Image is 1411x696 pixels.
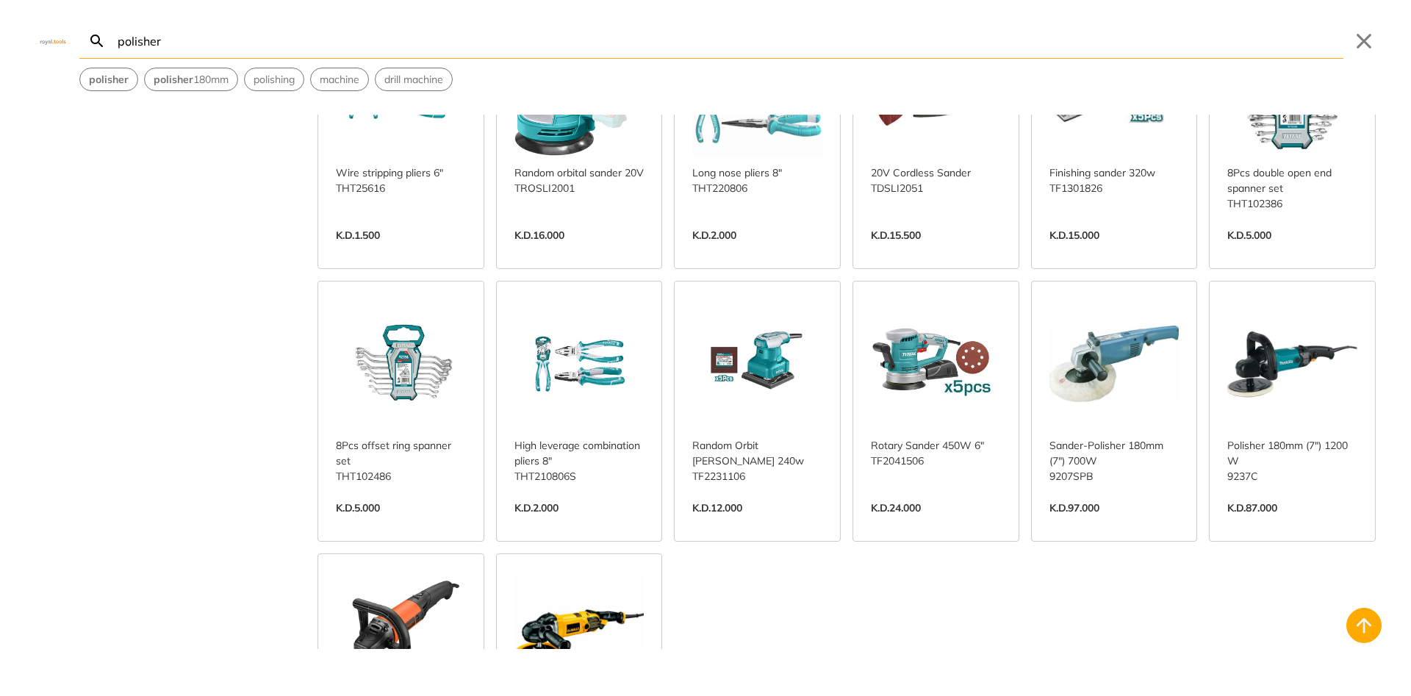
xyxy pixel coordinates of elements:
button: Select suggestion: polisher [80,68,137,90]
span: 180mm [154,72,229,87]
div: Suggestion: polishing [244,68,304,91]
strong: polisher [89,73,129,86]
div: Suggestion: machine [310,68,369,91]
div: Suggestion: polisher 180mm [144,68,238,91]
span: polishing [254,72,295,87]
button: Close [1352,29,1376,53]
button: Select suggestion: polishing [245,68,304,90]
span: machine [320,72,359,87]
button: Select suggestion: machine [311,68,368,90]
span: drill machine [384,72,443,87]
button: Select suggestion: drill machine [376,68,452,90]
div: Suggestion: polisher [79,68,138,91]
button: Select suggestion: polisher 180mm [145,68,237,90]
svg: Search [88,32,106,50]
button: Back to top [1346,608,1382,643]
div: Suggestion: drill machine [375,68,453,91]
img: Close [35,37,71,44]
svg: Back to top [1352,614,1376,637]
input: Search… [115,24,1343,58]
strong: polisher [154,73,193,86]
